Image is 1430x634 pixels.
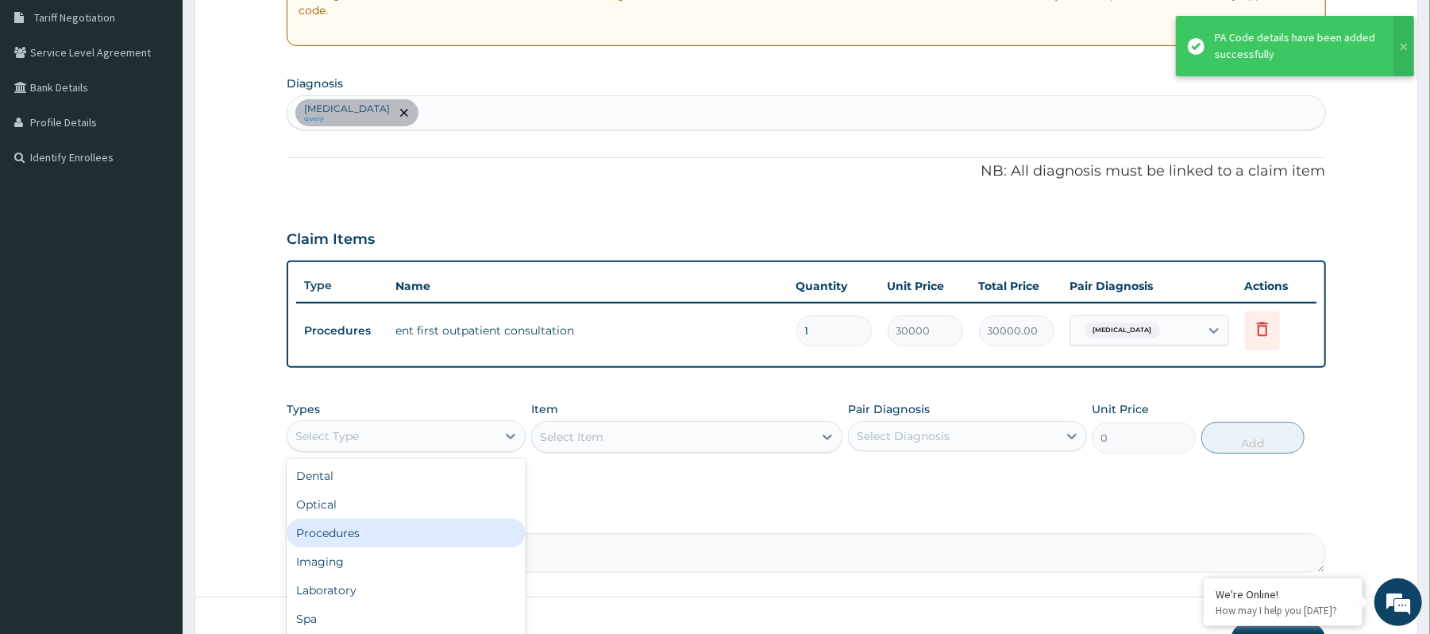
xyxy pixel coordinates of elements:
[287,75,343,91] label: Diagnosis
[857,428,950,444] div: Select Diagnosis
[848,401,930,417] label: Pair Diagnosis
[287,462,526,490] div: Dental
[287,403,320,416] label: Types
[29,79,64,119] img: d_794563401_company_1708531726252_794563401
[287,161,1325,182] p: NB: All diagnosis must be linked to a claim item
[1062,270,1237,302] th: Pair Diagnosis
[287,511,1325,524] label: Comment
[92,200,219,361] span: We're online!
[296,316,387,346] td: Procedures
[880,270,971,302] th: Unit Price
[1092,401,1149,417] label: Unit Price
[387,315,788,346] td: ent first outpatient consultation
[304,115,390,123] small: query
[287,490,526,519] div: Optical
[1216,587,1351,601] div: We're Online!
[397,106,411,120] span: remove selection option
[1215,29,1378,63] div: PA Code details have been added successfully
[83,89,267,110] div: Chat with us now
[1237,270,1316,302] th: Actions
[287,231,375,249] h3: Claim Items
[296,271,387,300] th: Type
[531,401,558,417] label: Item
[387,270,788,302] th: Name
[287,519,526,547] div: Procedures
[287,576,526,605] div: Laboratory
[8,434,303,489] textarea: Type your message and hit 'Enter'
[287,547,526,576] div: Imaging
[304,102,390,115] p: [MEDICAL_DATA]
[1216,604,1351,617] p: How may I help you today?
[1201,422,1305,454] button: Add
[260,8,299,46] div: Minimize live chat window
[1085,323,1160,338] span: [MEDICAL_DATA]
[295,428,359,444] div: Select Type
[971,270,1062,302] th: Total Price
[788,270,880,302] th: Quantity
[287,605,526,633] div: Spa
[34,10,115,25] span: Tariff Negotiation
